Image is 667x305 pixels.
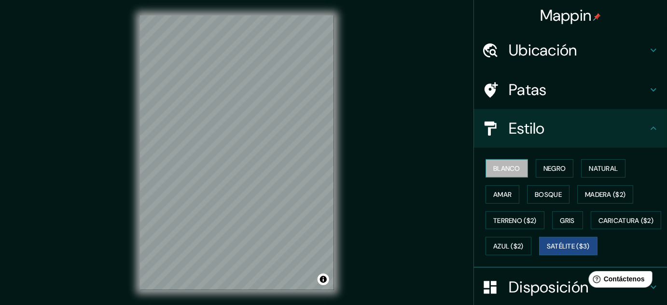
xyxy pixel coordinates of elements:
font: Ubicación [509,40,577,60]
font: Mappin [540,5,592,26]
font: Estilo [509,118,545,139]
button: Bosque [527,185,570,204]
button: Terreno ($2) [486,211,544,230]
font: Caricatura ($2) [598,216,654,225]
font: Satélite ($3) [547,242,590,251]
div: Patas [474,70,667,109]
font: Amar [493,190,512,199]
div: Estilo [474,109,667,148]
font: Azul ($2) [493,242,524,251]
button: Amar [486,185,519,204]
div: Ubicación [474,31,667,69]
button: Satélite ($3) [539,237,598,255]
font: Blanco [493,164,520,173]
font: Natural [589,164,618,173]
img: pin-icon.png [593,13,601,21]
button: Azul ($2) [486,237,531,255]
font: Gris [560,216,575,225]
button: Natural [581,159,625,178]
button: Caricatura ($2) [591,211,662,230]
font: Bosque [535,190,562,199]
button: Activar o desactivar atribución [318,274,329,285]
font: Patas [509,80,547,100]
button: Madera ($2) [577,185,633,204]
canvas: Mapa [140,15,334,290]
button: Gris [552,211,583,230]
font: Negro [543,164,566,173]
font: Terreno ($2) [493,216,537,225]
button: Blanco [486,159,528,178]
font: Disposición [509,277,588,297]
iframe: Lanzador de widgets de ayuda [581,267,656,294]
font: Madera ($2) [585,190,625,199]
button: Negro [536,159,574,178]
